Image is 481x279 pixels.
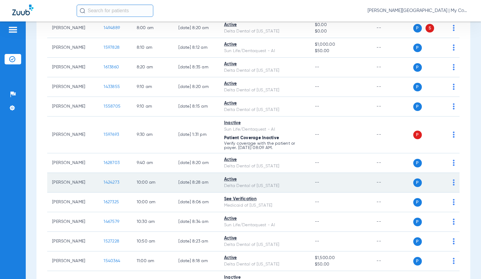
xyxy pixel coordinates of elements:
[47,173,99,193] td: [PERSON_NAME]
[224,48,305,54] div: Sun Life/Dentaquest - AI
[104,180,119,185] span: 1424273
[132,38,174,58] td: 8:10 AM
[315,104,319,109] span: --
[224,22,305,28] div: Active
[47,212,99,232] td: [PERSON_NAME]
[47,77,99,97] td: [PERSON_NAME]
[47,153,99,173] td: [PERSON_NAME]
[224,28,305,35] div: Delta Dental of [US_STATE]
[426,24,434,32] span: S
[104,259,120,263] span: 1540364
[413,63,422,72] span: P
[47,18,99,38] td: [PERSON_NAME]
[104,200,119,204] span: 1627325
[315,28,367,35] span: $0.00
[224,216,305,222] div: Active
[104,220,119,224] span: 1467579
[132,232,174,251] td: 10:50 AM
[174,97,219,117] td: [DATE] 8:15 AM
[372,58,413,77] td: --
[224,100,305,107] div: Active
[174,58,219,77] td: [DATE] 8:35 AM
[132,97,174,117] td: 9:10 AM
[132,18,174,38] td: 8:00 AM
[413,178,422,187] span: P
[413,218,422,226] span: P
[224,87,305,94] div: Delta Dental of [US_STATE]
[315,48,367,54] span: $50.00
[132,77,174,97] td: 9:10 AM
[372,18,413,38] td: --
[224,157,305,163] div: Active
[224,61,305,67] div: Active
[315,132,319,137] span: --
[224,107,305,113] div: Delta Dental of [US_STATE]
[413,237,422,246] span: P
[104,85,120,89] span: 1433855
[453,199,455,205] img: group-dot-blue.svg
[174,18,219,38] td: [DATE] 8:20 AM
[413,83,422,91] span: P
[413,24,422,32] span: P
[104,26,120,30] span: 1494889
[450,250,481,279] div: Chat Widget
[315,261,367,268] span: $50.00
[453,132,455,138] img: group-dot-blue.svg
[315,65,319,69] span: --
[132,117,174,153] td: 9:30 AM
[453,103,455,109] img: group-dot-blue.svg
[174,232,219,251] td: [DATE] 8:23 AM
[224,242,305,248] div: Delta Dental of [US_STATE]
[368,8,469,14] span: [PERSON_NAME][GEOGRAPHIC_DATA] | My Community Dental Centers
[224,120,305,126] div: Inactive
[104,132,119,137] span: 1597693
[47,97,99,117] td: [PERSON_NAME]
[224,222,305,228] div: Sun Life/Dentaquest - AI
[453,84,455,90] img: group-dot-blue.svg
[224,196,305,202] div: See Verification
[372,251,413,271] td: --
[104,104,120,109] span: 1558705
[174,251,219,271] td: [DATE] 8:18 AM
[174,117,219,153] td: [DATE] 1:31 PM
[315,85,319,89] span: --
[224,261,305,268] div: Delta Dental of [US_STATE]
[224,141,305,150] p: Verify coverage with the patient or payer. [DATE] 08:09 AM.
[413,257,422,266] span: P
[315,180,319,185] span: --
[372,212,413,232] td: --
[12,5,33,15] img: Zuub Logo
[224,41,305,48] div: Active
[132,251,174,271] td: 11:00 AM
[315,41,367,48] span: $1,000.00
[453,44,455,51] img: group-dot-blue.svg
[224,176,305,183] div: Active
[315,200,319,204] span: --
[224,163,305,170] div: Delta Dental of [US_STATE]
[104,65,119,69] span: 1613860
[413,198,422,207] span: P
[104,161,120,165] span: 1628703
[224,67,305,74] div: Delta Dental of [US_STATE]
[132,58,174,77] td: 8:20 AM
[132,153,174,173] td: 9:40 AM
[224,202,305,209] div: Medicaid of [US_STATE]
[132,173,174,193] td: 10:00 AM
[224,183,305,189] div: Delta Dental of [US_STATE]
[315,255,367,261] span: $1,500.00
[413,131,422,139] span: P
[174,153,219,173] td: [DATE] 8:20 AM
[174,77,219,97] td: [DATE] 8:20 AM
[47,117,99,153] td: [PERSON_NAME]
[372,173,413,193] td: --
[315,22,367,28] span: $0.00
[224,136,279,140] span: Patient Coverage Inactive
[453,238,455,244] img: group-dot-blue.svg
[8,26,18,33] img: hamburger-icon
[372,38,413,58] td: --
[372,97,413,117] td: --
[315,239,319,243] span: --
[104,239,119,243] span: 1527228
[224,235,305,242] div: Active
[174,173,219,193] td: [DATE] 8:28 AM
